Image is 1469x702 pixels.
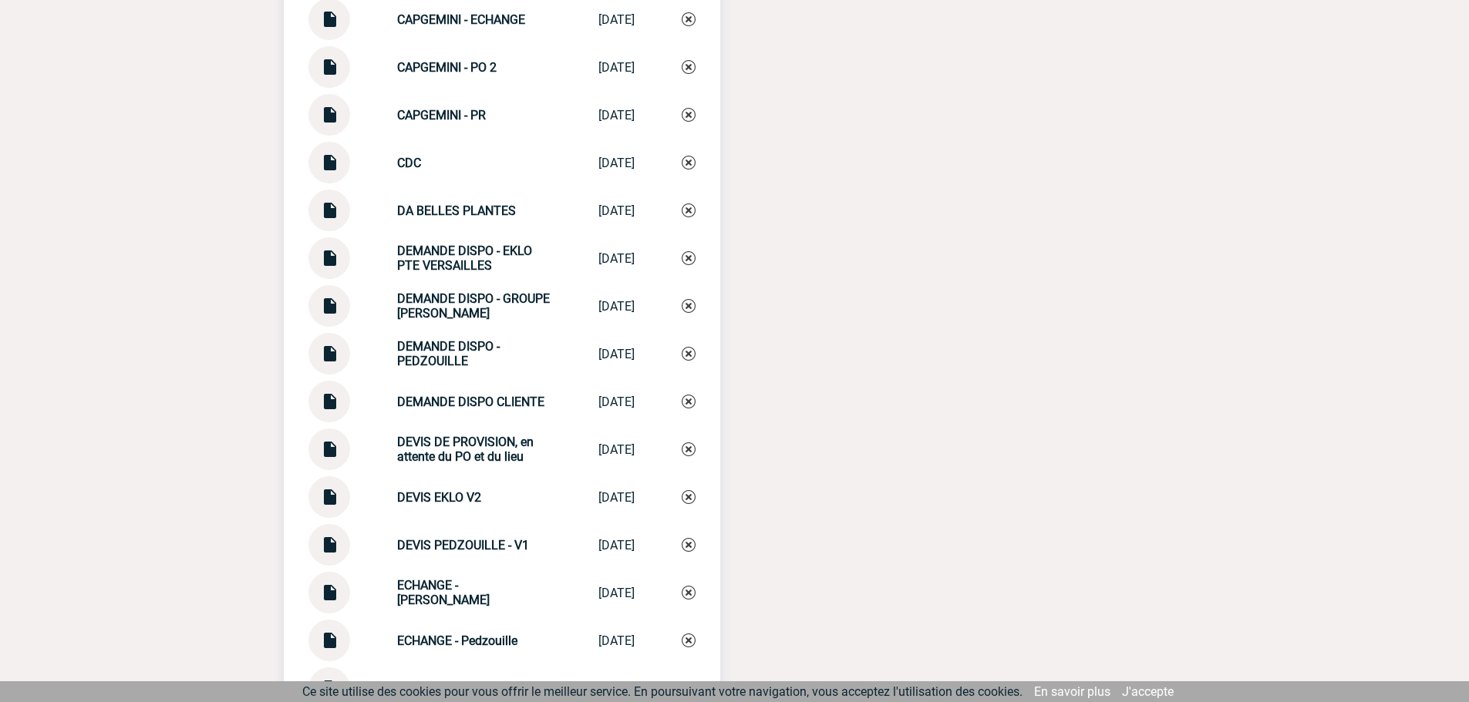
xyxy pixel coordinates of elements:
strong: DEVIS DE PROVISION, en attente du PO et du lieu [397,435,534,464]
img: Supprimer [682,203,696,217]
div: [DATE] [598,633,635,648]
div: [DATE] [598,395,635,409]
div: [DATE] [598,203,635,218]
strong: CDC [397,156,421,170]
div: [DATE] [598,251,635,266]
div: [DATE] [598,490,635,505]
img: Supprimer [682,633,696,647]
div: [DATE] [598,347,635,361]
div: [DATE] [598,586,635,600]
img: Supprimer [682,299,696,313]
strong: CAPGEMINI - PR [397,108,486,123]
img: Supprimer [682,538,696,552]
strong: DA BELLES PLANTES [397,203,516,218]
img: Supprimer [682,347,696,361]
img: Supprimer [682,108,696,122]
div: [DATE] [598,442,635,457]
img: Supprimer [682,12,696,26]
img: Supprimer [682,490,696,504]
a: En savoir plus [1034,684,1110,699]
img: Supprimer [682,395,696,408]
img: Supprimer [682,586,696,600]
span: Ce site utilise des cookies pour vous offrir le meilleur service. En poursuivant votre navigation... [302,684,1023,699]
div: [DATE] [598,60,635,75]
strong: ECHANGE - [PERSON_NAME] [397,578,490,607]
strong: CAPGEMINI - ECHANGE [397,12,525,27]
img: Supprimer [682,156,696,170]
div: [DATE] [598,299,635,314]
strong: ECHANGE - Pedzouille [397,633,517,648]
div: [DATE] [598,156,635,170]
div: [DATE] [598,538,635,553]
strong: DEMANDE DISPO CLIENTE [397,395,544,409]
img: Supprimer [682,60,696,74]
img: Supprimer [682,442,696,456]
strong: DEVIS EKLO V2 [397,490,481,505]
a: J'accepte [1122,684,1174,699]
img: Supprimer [682,251,696,265]
div: [DATE] [598,12,635,27]
div: [DATE] [598,108,635,123]
strong: CAPGEMINI - PO 2 [397,60,497,75]
strong: DEVIS PEDZOUILLE - V1 [397,538,529,553]
strong: DEMANDE DISPO - EKLO PTE VERSAILLES [397,244,532,273]
strong: DEMANDE DISPO - PEDZOUILLE [397,339,500,368]
strong: DEMANDE DISPO - GROUPE [PERSON_NAME] [397,291,550,321]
